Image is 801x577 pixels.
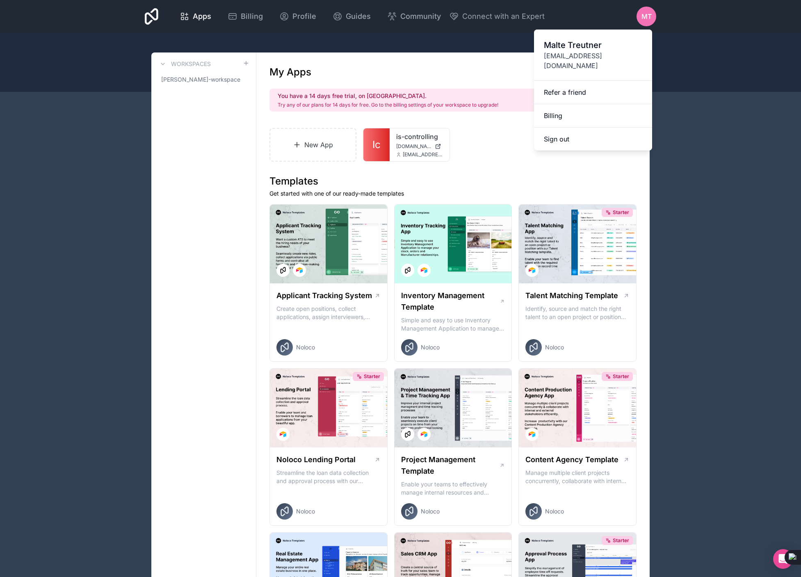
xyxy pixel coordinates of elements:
p: Create open positions, collect applications, assign interviewers, centralise candidate feedback a... [276,305,381,321]
button: Sign out [534,128,652,151]
h1: Talent Matching Template [525,290,618,301]
p: Manage multiple client projects concurrently, collaborate with internal and external stakeholders... [525,469,630,485]
a: New App [269,128,356,162]
a: [PERSON_NAME]-workspace [158,72,249,87]
span: [EMAIL_ADDRESS][DOMAIN_NAME] [544,51,642,71]
a: is-controlling [396,132,443,141]
img: Airtable Logo [280,431,286,438]
span: Starter [364,373,380,380]
p: Try any of our plans for 14 days for free. Go to the billing settings of your workspace to upgrade! [278,102,498,108]
p: Enable your teams to effectively manage internal resources and execute client projects on time. [401,480,505,497]
span: [DOMAIN_NAME] [396,143,431,150]
span: Connect with an Expert [462,11,545,22]
span: Starter [613,537,629,544]
h1: Noloco Lending Portal [276,454,356,465]
button: Connect with an Expert [449,11,545,22]
a: [DOMAIN_NAME] [396,143,443,150]
a: Billing [534,104,652,128]
img: Airtable Logo [296,267,303,274]
h1: Inventory Management Template [401,290,500,313]
h1: Project Management Template [401,454,499,477]
a: Workspaces [158,59,211,69]
span: Guides [346,11,371,22]
span: Noloco [421,343,440,351]
span: Noloco [421,507,440,515]
div: Open Intercom Messenger [773,549,793,569]
img: Airtable Logo [529,431,535,438]
span: Ic [372,138,381,151]
span: Billing [241,11,263,22]
span: Malte Treutner [544,39,642,51]
h1: Applicant Tracking System [276,290,372,301]
span: Noloco [545,507,564,515]
a: Apps [173,7,218,25]
p: Streamline the loan data collection and approval process with our Lending Portal template. [276,469,381,485]
span: Noloco [545,343,564,351]
h1: Templates [269,175,637,188]
a: Billing [221,7,269,25]
span: Apps [193,11,211,22]
a: Profile [273,7,323,25]
a: Guides [326,7,377,25]
img: Airtable Logo [421,431,427,438]
a: Community [381,7,447,25]
img: Airtable Logo [529,267,535,274]
a: Refer a friend [534,81,652,104]
span: Noloco [296,343,315,351]
span: Noloco [296,507,315,515]
p: Identify, source and match the right talent to an open project or position with our Talent Matchi... [525,305,630,321]
img: Airtable Logo [421,267,427,274]
h2: You have a 14 days free trial, on [GEOGRAPHIC_DATA]. [278,92,498,100]
p: Get started with one of our ready-made templates [269,189,637,198]
span: Community [400,11,441,22]
a: Ic [363,128,390,161]
span: Starter [613,373,629,380]
p: Simple and easy to use Inventory Management Application to manage your stock, orders and Manufact... [401,316,505,333]
span: Profile [292,11,316,22]
span: [PERSON_NAME]-workspace [161,75,240,84]
span: Starter [613,209,629,216]
span: MT [641,11,652,21]
h3: Workspaces [171,60,211,68]
h1: My Apps [269,66,311,79]
h1: Content Agency Template [525,454,618,465]
span: [EMAIL_ADDRESS][DOMAIN_NAME] [403,151,443,158]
